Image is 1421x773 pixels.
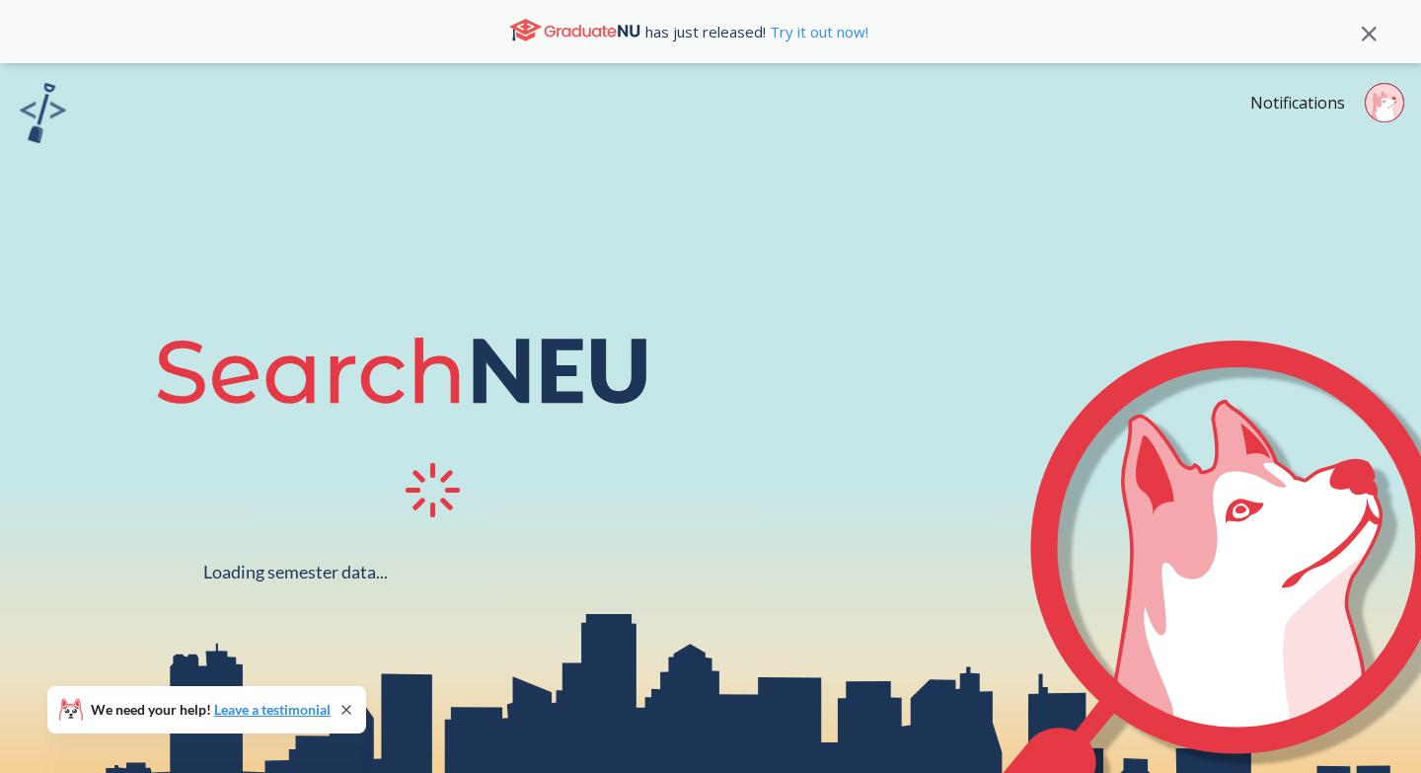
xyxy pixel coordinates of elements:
img: sandbox logo [20,83,66,143]
div: Loading semester data... [203,561,388,583]
a: Try it out now! [766,22,868,41]
span: has just released! [645,21,868,42]
a: Notifications [1250,92,1345,114]
span: We need your help! [91,703,331,717]
a: Leave a testimonial [214,701,331,718]
a: sandbox logo [20,83,66,149]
